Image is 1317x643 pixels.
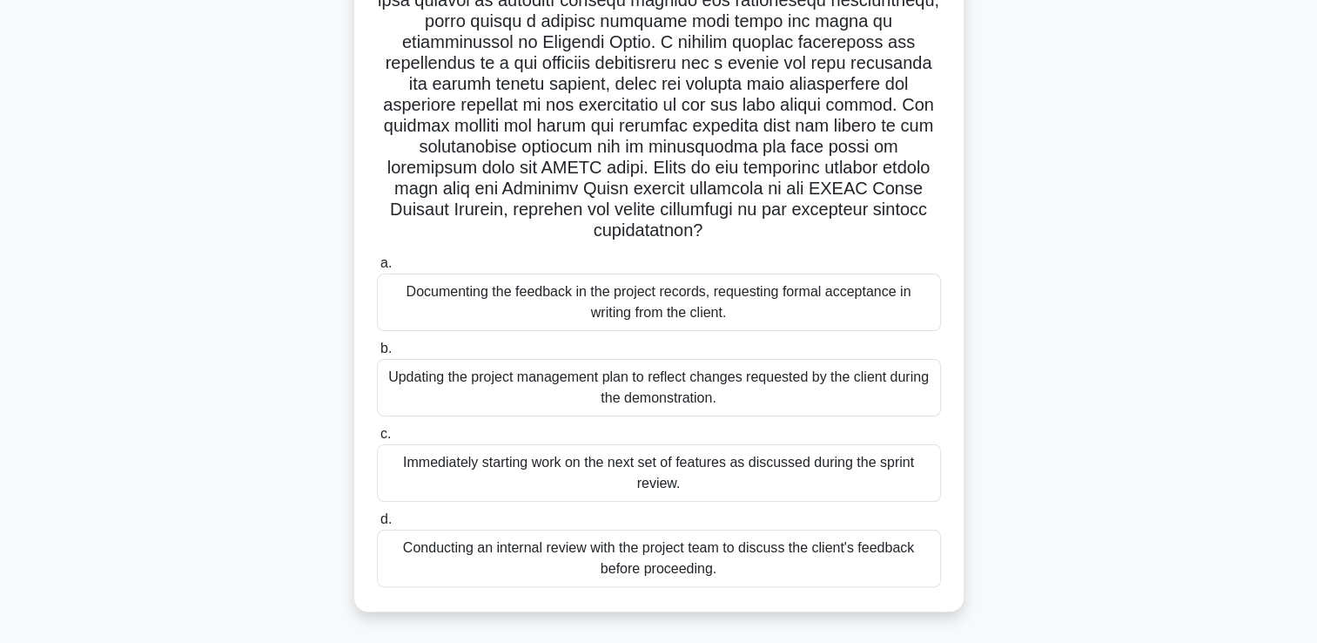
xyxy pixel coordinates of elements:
div: Conducting an internal review with the project team to discuss the client's feedback before proce... [377,530,941,587]
span: a. [380,255,392,270]
div: Documenting the feedback in the project records, requesting formal acceptance in writing from the... [377,274,941,331]
span: c. [380,426,391,441]
span: d. [380,511,392,526]
div: Immediately starting work on the next set of features as discussed during the sprint review. [377,444,941,502]
div: Updating the project management plan to reflect changes requested by the client during the demons... [377,359,941,416]
span: b. [380,341,392,355]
